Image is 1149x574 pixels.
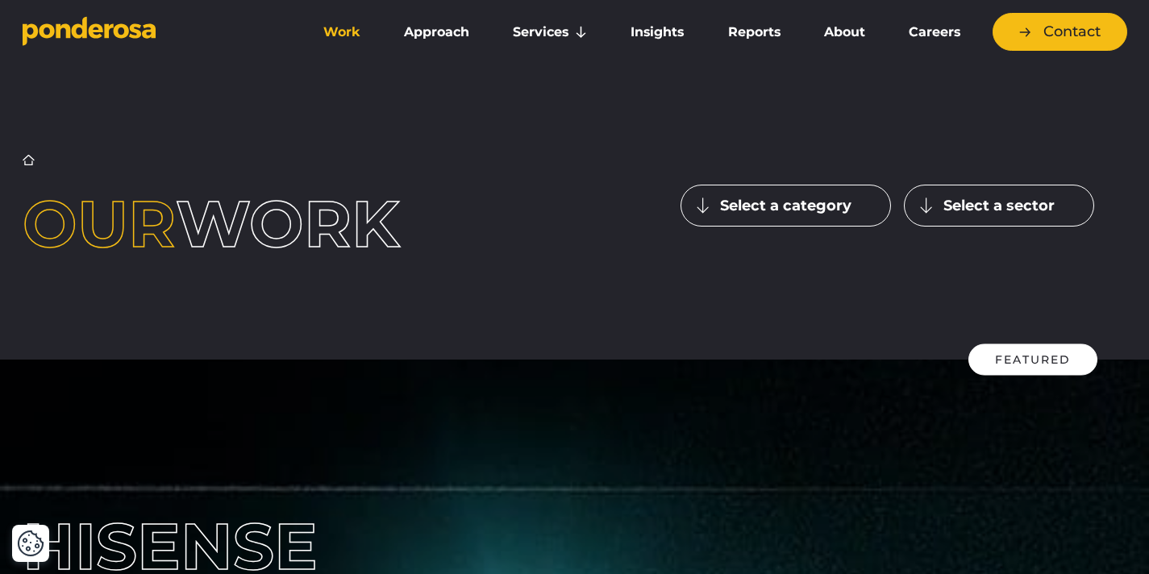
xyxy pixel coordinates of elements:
button: Cookie Settings [17,530,44,557]
a: Go to homepage [23,16,281,48]
a: Services [494,15,606,49]
a: Home [23,154,35,166]
a: Reports [710,15,799,49]
h1: work [23,192,468,256]
button: Select a sector [904,185,1094,227]
a: Careers [890,15,979,49]
button: Select a category [681,185,891,227]
a: Approach [385,15,488,49]
a: Contact [993,13,1127,51]
a: Insights [612,15,702,49]
div: Featured [968,344,1097,376]
a: Work [305,15,379,49]
a: About [806,15,884,49]
span: Our [23,185,176,263]
img: Revisit consent button [17,530,44,557]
